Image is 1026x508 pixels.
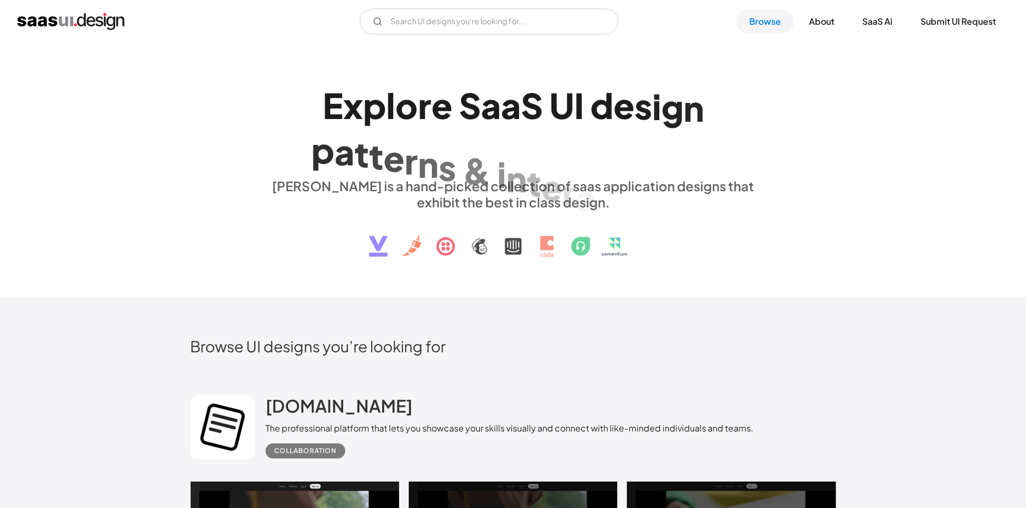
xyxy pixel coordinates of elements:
[266,395,413,422] a: [DOMAIN_NAME]
[395,85,418,126] div: o
[311,130,334,171] div: p
[360,9,618,34] form: Email Form
[354,133,369,175] div: t
[652,85,661,127] div: i
[404,141,418,182] div: r
[343,85,363,126] div: x
[386,85,395,126] div: l
[613,85,634,126] div: e
[459,85,481,126] div: S
[383,138,404,179] div: e
[527,162,541,204] div: t
[418,85,431,126] div: r
[431,85,452,126] div: e
[481,85,501,126] div: a
[576,177,596,218] div: a
[323,85,343,126] div: E
[501,85,521,126] div: a
[736,10,794,33] a: Browse
[274,444,337,457] div: Collaboration
[418,143,438,185] div: n
[350,210,676,266] img: text, icon, saas logo
[562,171,576,213] div: r
[521,85,543,126] div: S
[908,10,1009,33] a: Submit UI Request
[266,395,413,416] h2: [DOMAIN_NAME]
[683,87,704,128] div: n
[438,147,456,188] div: s
[360,9,618,34] input: Search UI designs you're looking for...
[190,337,836,356] h2: Browse UI designs you’re looking for
[334,131,354,173] div: a
[796,10,847,33] a: About
[363,85,386,126] div: p
[574,85,584,126] div: I
[369,135,383,177] div: t
[634,85,652,126] div: s
[849,10,905,33] a: SaaS Ai
[266,85,761,168] h1: Explore SaaS UI design patterns & interactions.
[549,85,574,126] div: U
[266,178,761,210] div: [PERSON_NAME] is a hand-picked collection of saas application designs that exhibit the best in cl...
[497,154,506,196] div: i
[17,13,124,30] a: home
[506,158,527,199] div: n
[266,422,753,435] div: The professional platform that lets you showcase your skills visually and connect with like-minde...
[590,85,613,126] div: d
[463,150,491,192] div: &
[541,167,562,208] div: e
[661,86,683,127] div: g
